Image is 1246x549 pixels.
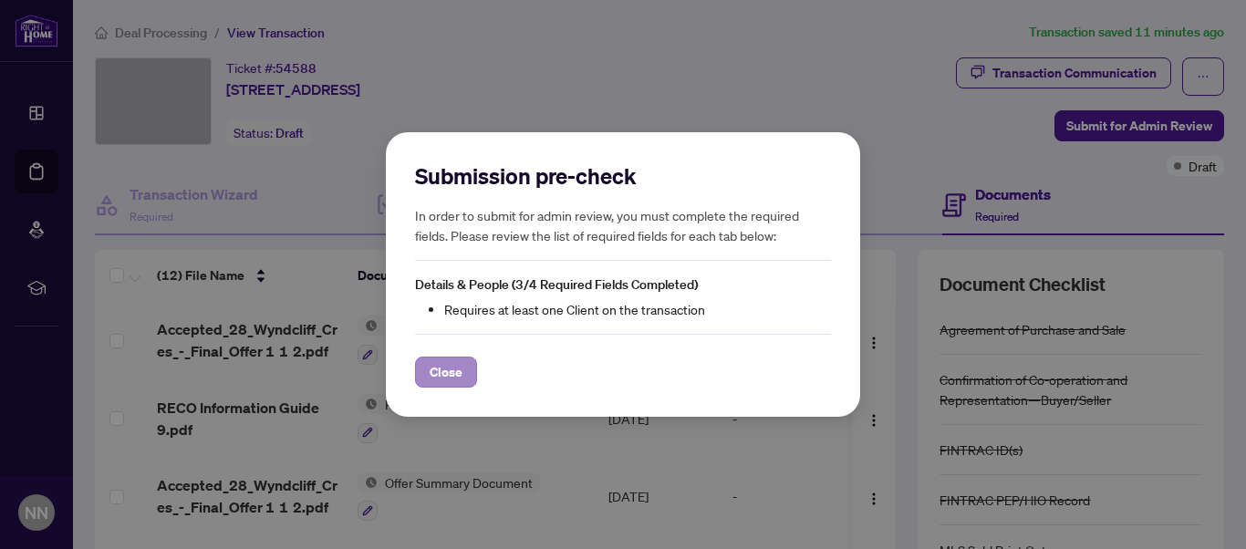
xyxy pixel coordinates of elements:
[415,357,477,388] button: Close
[415,205,831,245] h5: In order to submit for admin review, you must complete the required fields. Please review the lis...
[444,299,831,319] li: Requires at least one Client on the transaction
[430,357,462,387] span: Close
[415,161,831,191] h2: Submission pre-check
[415,276,698,293] span: Details & People (3/4 Required Fields Completed)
